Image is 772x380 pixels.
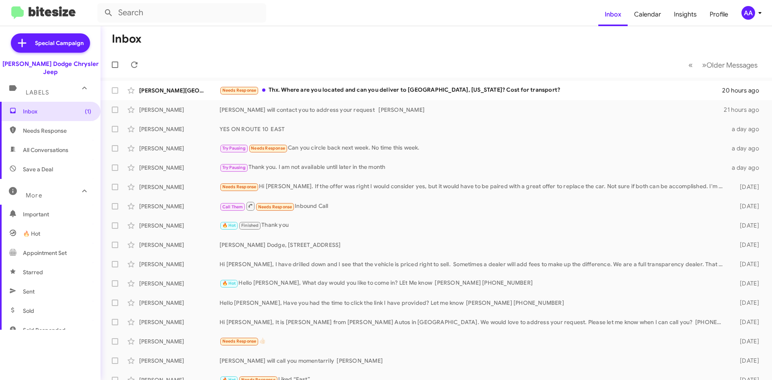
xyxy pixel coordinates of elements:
div: Hello [PERSON_NAME], What day would you like to come in? LEt Me know [PERSON_NAME] [PHONE_NUMBER] [220,279,727,288]
span: Needs Response [23,127,91,135]
div: [PERSON_NAME][GEOGRAPHIC_DATA] [139,86,220,94]
span: Needs Response [251,146,285,151]
div: [PERSON_NAME] [139,202,220,210]
div: Hi [PERSON_NAME]. If the offer was right I would consider yes, but it would have to be paired wit... [220,182,727,191]
span: Important [23,210,91,218]
div: 👍🏻 [220,337,727,346]
span: Appointment Set [23,249,67,257]
div: [DATE] [727,299,766,307]
div: [DATE] [727,183,766,191]
div: [PERSON_NAME] [139,125,220,133]
span: Special Campaign [35,39,84,47]
div: [PERSON_NAME] [139,222,220,230]
div: [PERSON_NAME] [139,299,220,307]
div: Thank you [220,221,727,230]
span: Sold [23,307,34,315]
a: Special Campaign [11,33,90,53]
a: Calendar [628,3,667,26]
span: 🔥 Hot [222,223,236,228]
div: [DATE] [727,241,766,249]
div: [DATE] [727,202,766,210]
div: [PERSON_NAME] Dodge, [STREET_ADDRESS] [220,241,727,249]
div: [DATE] [727,222,766,230]
div: [PERSON_NAME] will contact you to address your request [PERSON_NAME] [220,106,724,114]
div: Hi [PERSON_NAME], I have drilled down and I see that the vehicle is priced right to sell. Sometim... [220,260,727,268]
div: AA [741,6,755,20]
div: Can you circle back next week. No time this week. [220,144,727,153]
button: Next [697,57,762,73]
span: All Conversations [23,146,68,154]
span: Inbox [23,107,91,115]
div: Thank you. I am not available until later in the month [220,163,727,172]
span: Labels [26,89,49,96]
span: Finished [241,223,259,228]
span: Save a Deal [23,165,53,173]
span: 🔥 Hot [23,230,40,238]
a: Insights [667,3,703,26]
span: 🔥 Hot [222,281,236,286]
span: (1) [85,107,91,115]
h1: Inbox [112,33,142,45]
button: Previous [684,57,698,73]
div: Inbound Call [220,201,727,211]
div: [DATE] [727,260,766,268]
div: [PERSON_NAME] [139,144,220,152]
div: YES ON ROUTE 10 EAST [220,125,727,133]
span: Older Messages [706,61,758,70]
div: 21 hours ago [724,106,766,114]
span: Sent [23,288,35,296]
div: [PERSON_NAME] [139,183,220,191]
div: [PERSON_NAME] [139,164,220,172]
div: a day ago [727,144,766,152]
span: « [688,60,693,70]
div: [DATE] [727,318,766,326]
div: [PERSON_NAME] [139,279,220,288]
span: Sold Responded [23,326,66,334]
span: Needs Response [222,339,257,344]
div: Thx. Where are you located and can you deliver to [GEOGRAPHIC_DATA], [US_STATE]? Cost for transport? [220,86,722,95]
div: [PERSON_NAME] will call you momentarrily [PERSON_NAME] [220,357,727,365]
a: Profile [703,3,735,26]
div: Hello [PERSON_NAME], Have you had the time to click the link I have provided? Let me know [PERSON... [220,299,727,307]
div: [PERSON_NAME] [139,337,220,345]
span: Try Pausing [222,146,246,151]
div: [DATE] [727,279,766,288]
div: a day ago [727,164,766,172]
nav: Page navigation example [684,57,762,73]
span: Starred [23,268,43,276]
button: AA [735,6,763,20]
div: [PERSON_NAME] [139,357,220,365]
span: Needs Response [258,204,292,210]
div: [DATE] [727,337,766,345]
a: Inbox [598,3,628,26]
div: [PERSON_NAME] [139,318,220,326]
div: a day ago [727,125,766,133]
div: 20 hours ago [722,86,766,94]
input: Search [97,3,266,23]
span: Needs Response [222,184,257,189]
div: [PERSON_NAME] [139,241,220,249]
span: More [26,192,42,199]
span: Needs Response [222,88,257,93]
span: » [702,60,706,70]
span: Call Them [222,204,243,210]
span: Try Pausing [222,165,246,170]
div: [PERSON_NAME] [139,106,220,114]
div: [PERSON_NAME] [139,260,220,268]
div: Hi [PERSON_NAME], It is [PERSON_NAME] from [PERSON_NAME] Autos in [GEOGRAPHIC_DATA]. We would lov... [220,318,727,326]
div: [DATE] [727,357,766,365]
